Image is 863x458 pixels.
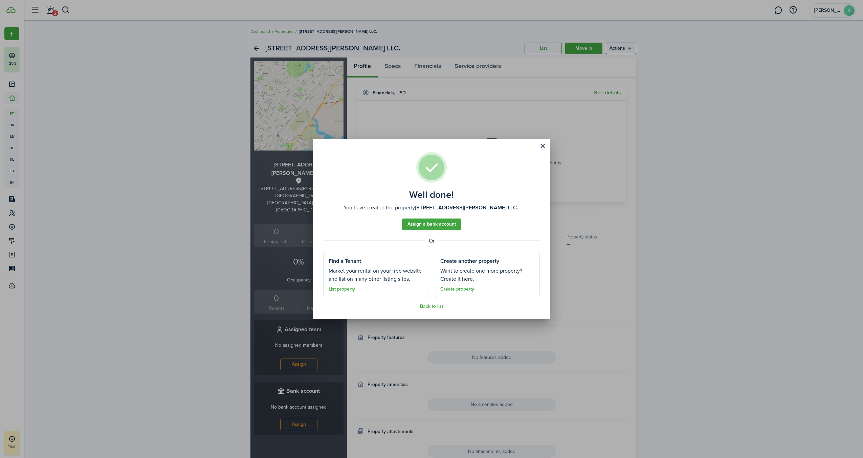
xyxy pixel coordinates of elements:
assembled-view-title: Well done! [409,189,454,200]
assembled-view-description: You have created the property . [344,204,519,212]
b: [STREET_ADDRESS][PERSON_NAME] LLC. [415,204,518,211]
assembled-view-section-title: Create another property [440,257,499,265]
a: Back to list [420,304,443,309]
a: Assign a bank account [402,219,461,230]
assembled-view-section-description: Market your rental on your free website and list on many other listing sites. [329,267,423,283]
a: List property [329,287,355,292]
button: Close modal [537,140,548,152]
assembled-view-separator: Or [323,237,540,245]
assembled-view-section-description: Want to create one more property? Create it here. [440,267,534,283]
assembled-view-section-title: Find a Tenant [329,257,361,265]
a: Create property [440,287,474,292]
